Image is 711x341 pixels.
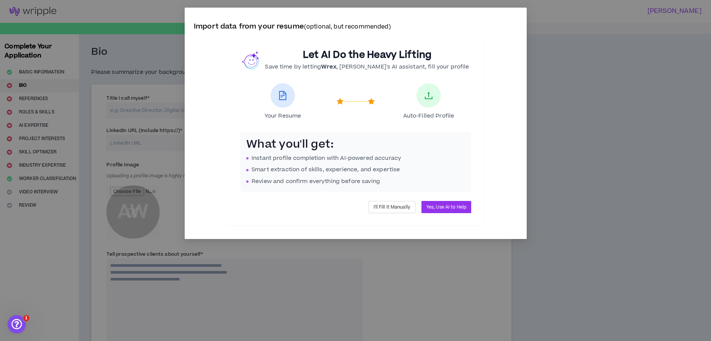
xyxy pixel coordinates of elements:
div: Profile image for Gabriella [103,12,119,27]
p: How can we help? [15,67,137,80]
p: Save time by letting , [PERSON_NAME]'s AI assistant, fill your profile [265,63,469,71]
p: Import data from your resume [194,21,518,32]
button: Close [506,8,527,28]
span: Yes, Use AI to Help [426,204,466,211]
span: Help [120,257,133,262]
h3: What you'll get: [246,138,465,151]
span: star [337,98,344,105]
button: Help [101,237,152,268]
span: Your Resume [264,112,301,120]
span: Auto-Filled Profile [403,112,454,120]
span: Messages [63,257,89,262]
div: Send us a messageWe typically reply in a few hours [8,89,144,118]
button: Messages [51,237,101,268]
div: We typically reply in a few hours [16,104,127,112]
span: I'll Fill It Manually [373,204,410,211]
p: Hi April ! [15,54,137,67]
div: Send us a message [16,96,127,104]
li: Smart extraction of skills, experience, and expertise [246,166,465,174]
img: logo [15,14,29,27]
span: upload [424,91,433,100]
img: wrex.png [242,51,260,69]
button: I'll Fill It Manually [368,201,415,213]
b: Wrex [321,63,336,71]
span: 1 [23,315,29,321]
button: Yes, Use AI to Help [421,201,471,213]
span: Home [17,257,34,262]
h2: Let AI Do the Heavy Lifting [265,49,469,61]
span: file-text [278,91,287,100]
small: (optional, but recommended) [304,23,391,31]
span: star [368,98,375,105]
iframe: Intercom live chat [8,315,26,333]
li: Review and confirm everything before saving [246,177,465,186]
div: Close [131,12,144,26]
li: Instant profile completion with AI-powered accuracy [246,154,465,163]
